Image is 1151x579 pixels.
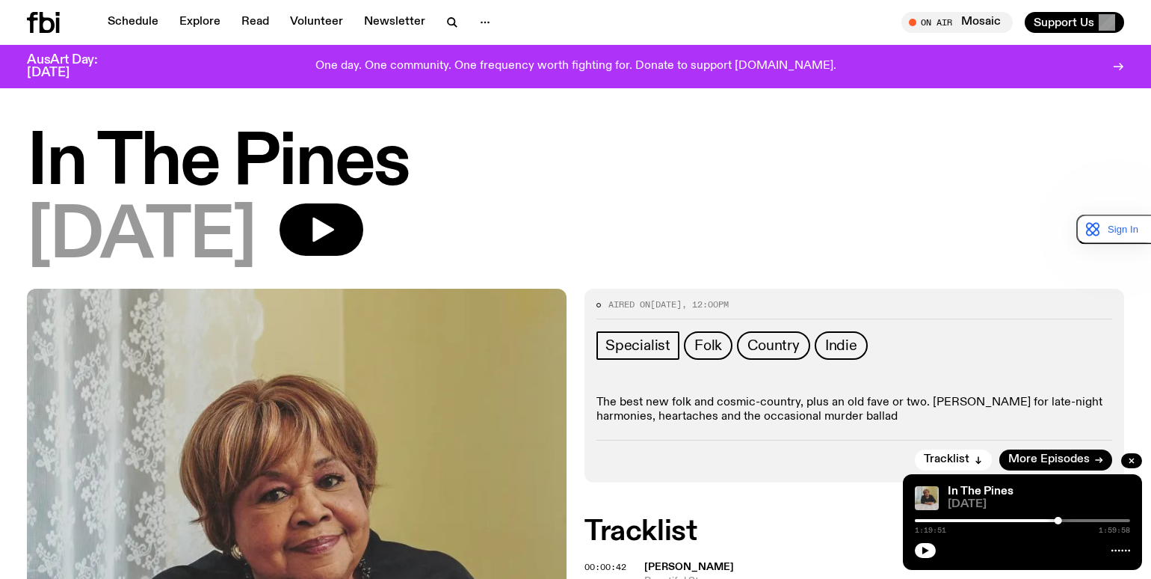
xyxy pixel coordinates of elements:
a: Volunteer [281,12,352,33]
a: More Episodes [999,450,1112,471]
a: Specialist [596,331,679,360]
a: Schedule [99,12,167,33]
span: Tracklist [924,454,969,465]
button: Support Us [1025,12,1124,33]
h3: AusArt Day: [DATE] [27,54,123,79]
span: Country [747,337,800,354]
span: 1:59:58 [1099,527,1130,534]
span: [DATE] [948,499,1130,510]
a: Indie [815,331,868,360]
span: 00:00:42 [584,561,626,573]
h1: In The Pines [27,130,1124,197]
a: Read [232,12,278,33]
p: The best new folk and cosmic-country, plus an old fave or two. [PERSON_NAME] for late-night harmo... [596,396,1112,424]
span: Aired on [608,298,650,310]
span: Specialist [605,337,670,354]
a: Folk [684,331,732,360]
span: Support Us [1034,16,1094,29]
span: [DATE] [650,298,682,310]
span: Folk [694,337,722,354]
a: Newsletter [355,12,434,33]
h2: Tracklist [584,518,1124,545]
a: Country [737,331,810,360]
p: One day. One community. One frequency worth fighting for. Donate to support [DOMAIN_NAME]. [315,60,836,73]
span: 1:19:51 [915,527,946,534]
button: Tracklist [915,450,992,471]
a: In The Pines [948,485,1013,497]
span: Indie [825,337,857,354]
button: 00:00:42 [584,563,626,572]
button: On AirMosaic [901,12,1013,33]
span: [DATE] [27,203,256,271]
a: Explore [170,12,229,33]
span: More Episodes [1008,454,1090,465]
span: , 12:00pm [682,298,729,310]
span: [PERSON_NAME] [644,562,734,572]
